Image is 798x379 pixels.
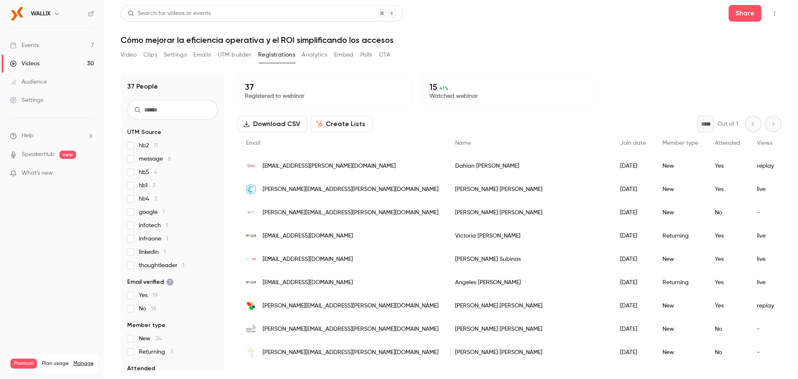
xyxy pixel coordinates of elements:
[182,263,185,268] span: 1
[663,140,698,146] span: Member type
[139,291,158,300] span: Yes
[84,170,94,177] iframe: Noticeable Trigger
[121,48,137,62] button: Video
[447,178,612,201] div: [PERSON_NAME] [PERSON_NAME]
[164,249,166,255] span: 1
[749,341,782,364] div: -
[447,248,612,271] div: [PERSON_NAME] Subinas
[707,317,749,341] div: No
[447,294,612,317] div: [PERSON_NAME] [PERSON_NAME]
[612,317,654,341] div: [DATE]
[749,271,782,294] div: live
[164,48,187,62] button: Settings
[263,302,438,310] span: [PERSON_NAME][EMAIL_ADDRESS][PERSON_NAME][DOMAIN_NAME]
[139,235,168,243] span: infraone
[429,82,590,92] p: 15
[127,278,174,286] span: Email verified
[707,224,749,248] div: Yes
[707,248,749,271] div: Yes
[168,156,171,162] span: 6
[263,325,438,334] span: [PERSON_NAME][EMAIL_ADDRESS][PERSON_NAME][DOMAIN_NAME]
[153,292,158,298] span: 19
[22,169,53,178] span: What's new
[612,271,654,294] div: [DATE]
[246,258,256,260] img: subinas.net
[139,305,156,313] span: No
[715,140,740,146] span: Attended
[612,201,654,224] div: [DATE]
[707,271,749,294] div: Yes
[654,224,707,248] div: Returning
[334,48,354,62] button: Embed
[246,324,256,334] img: madfintech.es
[310,116,372,132] button: Create Lists
[155,336,162,342] span: 34
[654,294,707,317] div: New
[10,7,24,20] img: WALLIX
[246,347,256,357] img: be-sec.net
[447,224,612,248] div: Victoria [PERSON_NAME]
[612,154,654,178] div: [DATE]
[263,185,438,194] span: [PERSON_NAME][EMAIL_ADDRESS][PERSON_NAME][DOMAIN_NAME]
[127,128,161,136] span: UTM Source
[139,261,185,270] span: thoughtleader
[302,48,328,62] button: Analytics
[151,306,156,312] span: 18
[139,208,165,216] span: google
[620,140,646,146] span: Join date
[654,178,707,201] div: New
[139,334,162,343] span: New
[447,201,612,224] div: [PERSON_NAME] [PERSON_NAME]
[139,248,166,256] span: linkedin
[10,41,39,50] div: Events
[258,48,295,62] button: Registrations
[139,195,157,203] span: hb4
[166,236,168,242] span: 1
[218,48,251,62] button: UTM builder
[121,35,781,45] h1: Cómo mejorar la eficiencia operativa y el ROI simplificando los accesos
[707,154,749,178] div: Yes
[10,59,39,68] div: Videos
[654,341,707,364] div: New
[139,168,158,176] span: hb5
[139,221,168,230] span: infotech
[455,140,471,146] span: Name
[59,151,76,159] span: new
[612,341,654,364] div: [DATE]
[128,9,211,18] div: Search for videos or events
[246,231,256,241] img: wallix.com
[749,178,782,201] div: live
[139,348,173,356] span: Returning
[654,271,707,294] div: Returning
[654,317,707,341] div: New
[379,48,390,62] button: CTA
[263,278,353,287] span: [EMAIL_ADDRESS][DOMAIN_NAME]
[447,341,612,364] div: [PERSON_NAME] [PERSON_NAME]
[170,349,173,355] span: 3
[429,92,590,100] p: Watched webinar
[127,82,158,92] h1: 37 People
[707,201,749,224] div: No
[654,201,707,224] div: New
[246,184,256,194] img: tdsynnex.com
[263,162,396,171] span: [EMAIL_ADDRESS][PERSON_NAME][DOMAIN_NAME]
[163,209,165,215] span: 1
[139,141,158,150] span: hb2
[757,140,772,146] span: Views
[10,131,94,140] li: help-dropdown-opener
[154,143,158,149] span: 11
[153,183,155,188] span: 3
[143,48,157,62] button: Clips
[749,154,782,178] div: replay
[612,248,654,271] div: [DATE]
[707,341,749,364] div: No
[749,317,782,341] div: -
[717,120,738,128] p: Out of 1
[127,321,165,329] span: Member type
[447,317,612,341] div: [PERSON_NAME] [PERSON_NAME]
[749,224,782,248] div: live
[31,10,50,18] h6: WALLIX
[749,294,782,317] div: replay
[707,294,749,317] div: Yes
[246,277,256,287] img: wallix.com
